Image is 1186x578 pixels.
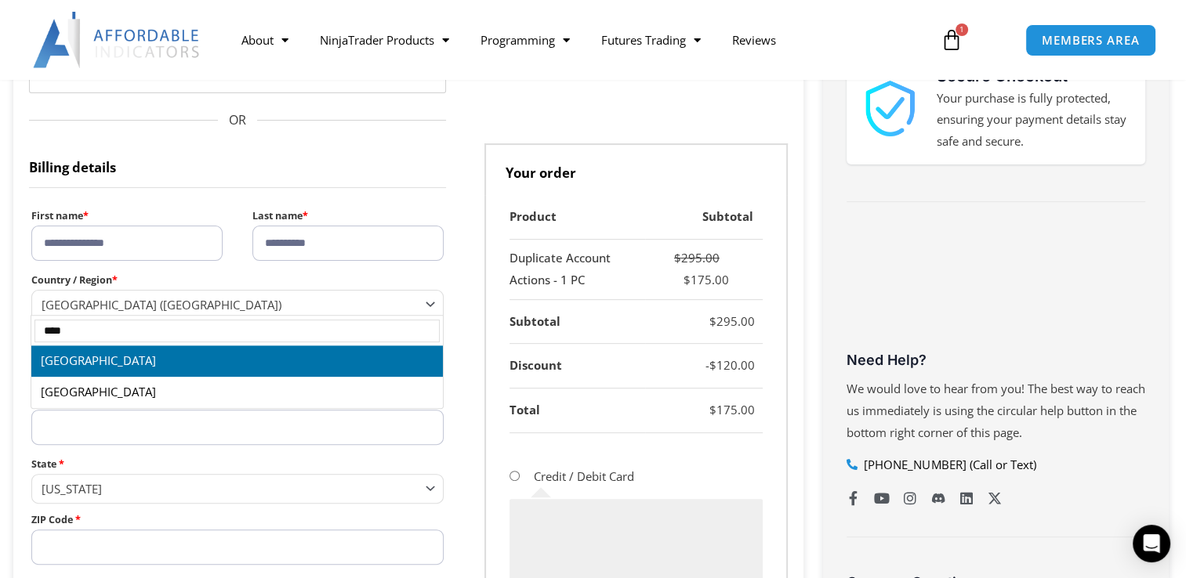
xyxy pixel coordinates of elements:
[684,272,729,287] bdi: 175.00
[510,402,540,417] strong: Total
[709,313,716,329] span: $
[534,468,634,484] label: Credit / Debit Card
[709,357,716,373] span: $
[860,454,1035,476] span: [PHONE_NUMBER] (Call or Text)
[31,290,444,319] span: Country / Region
[709,402,716,417] span: $
[484,143,788,195] h3: Your order
[510,240,646,300] td: Duplicate Account Actions - 1 PC
[705,357,709,373] span: -
[847,351,1145,369] h3: Need Help?
[510,344,646,388] th: Discount
[42,481,420,497] span: Georgia
[937,88,1130,154] p: Your purchase is fully protected, ensuring your payment details stay safe and secure.
[956,23,968,36] span: 1
[847,229,1145,347] iframe: Customer reviews powered by Trustpilot
[674,250,720,266] bdi: 295.00
[1025,24,1156,56] a: MEMBERS AREA
[29,109,447,132] span: OR
[1042,34,1140,46] span: MEMBERS AREA
[684,272,691,287] span: $
[862,81,918,136] img: 1000913 | Affordable Indicators – NinjaTrader
[31,270,444,290] label: Country / Region
[31,510,444,529] label: ZIP Code
[917,17,986,63] a: 1
[143,42,332,74] button: Buy with GPay
[709,357,755,373] bdi: 120.00
[585,22,716,58] a: Futures Trading
[303,22,464,58] a: NinjaTrader Products
[31,206,223,226] label: First name
[464,22,585,58] a: Programming
[31,454,444,474] label: State
[674,250,681,266] span: $
[31,377,443,408] li: [GEOGRAPHIC_DATA]
[31,474,444,503] span: State
[31,345,443,377] li: [GEOGRAPHIC_DATA]
[42,297,420,312] span: United States (US)
[33,12,201,68] img: LogoAI | Affordable Indicators – NinjaTrader
[709,402,755,417] bdi: 175.00
[645,195,763,240] th: Subtotal
[29,143,447,188] h3: Billing details
[510,313,560,329] strong: Subtotal
[716,22,791,58] a: Reviews
[252,206,444,226] label: Last name
[847,381,1145,440] span: We would love to hear from you! The best way to reach us immediately is using the circular help b...
[510,195,646,240] th: Product
[225,22,303,58] a: About
[709,313,755,329] bdi: 295.00
[1133,525,1170,562] div: Open Intercom Messenger
[225,22,925,58] nav: Menu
